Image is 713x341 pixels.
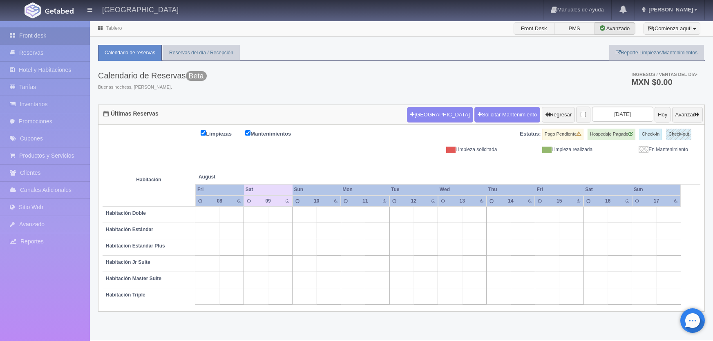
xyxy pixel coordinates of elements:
th: Wed [438,184,487,195]
strong: Habitación [136,177,161,183]
div: 14 [503,198,518,205]
div: Limpieza solicitada [408,146,503,153]
label: PMS [554,22,595,35]
th: Mon [341,184,389,195]
button: Regresar [542,107,575,123]
a: Reservas del día / Recepción [163,45,240,61]
div: 13 [455,198,469,205]
span: Buenas nochess, [PERSON_NAME]. [98,84,207,91]
div: En Mantenimiento [599,146,694,153]
input: Limpiezas [201,130,206,136]
th: Sun [632,184,681,195]
label: Pago Pendiente [542,129,583,140]
a: Calendario de reservas [98,45,162,61]
button: Hoy [655,107,671,123]
th: Sat [583,184,632,195]
b: Habitación Master Suite [106,276,161,281]
th: Fri [195,184,244,195]
div: Limpieza realizada [503,146,599,153]
div: 08 [212,198,227,205]
h3: Calendario de Reservas [98,71,207,80]
b: Habitacion Estandar Plus [106,243,165,249]
div: 09 [261,198,275,205]
h4: [GEOGRAPHIC_DATA] [102,4,179,14]
div: 10 [309,198,324,205]
b: Habitación Doble [106,210,146,216]
th: Fri [535,184,583,195]
th: Sat [244,184,293,195]
span: August [199,174,289,181]
a: Reporte Limpiezas/Mantenimientos [609,45,704,61]
a: Tablero [106,25,122,31]
label: Hospedaje Pagado [588,129,635,140]
a: Solicitar Mantenimiento [474,107,540,123]
label: Front Desk [514,22,554,35]
th: Thu [487,184,535,195]
div: 17 [649,198,664,205]
div: 12 [406,198,421,205]
label: Avanzado [595,22,635,35]
label: Check-in [639,129,662,140]
img: Getabed [45,8,74,14]
h3: MXN $0.00 [631,78,697,86]
label: Check-out [666,129,691,140]
span: Ingresos / Ventas del día [631,72,697,77]
th: Tue [389,184,438,195]
button: [GEOGRAPHIC_DATA] [407,107,473,123]
h4: Últimas Reservas [103,111,159,117]
button: Avanzar [672,107,703,123]
div: 16 [600,198,615,205]
b: Habitación Jr Suite [106,259,150,265]
input: Mantenimientos [245,130,250,136]
th: Sun [293,184,341,195]
label: Mantenimientos [245,129,303,138]
div: 15 [552,198,567,205]
b: Habitación Triple [106,292,145,298]
button: ¡Comienza aquí! [644,22,700,35]
span: [PERSON_NAME] [646,7,693,13]
img: Getabed [25,2,41,18]
b: Habitación Estándar [106,227,153,232]
label: Estatus: [520,130,541,138]
label: Limpiezas [201,129,244,138]
span: Beta [186,71,207,81]
div: 11 [358,198,373,205]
